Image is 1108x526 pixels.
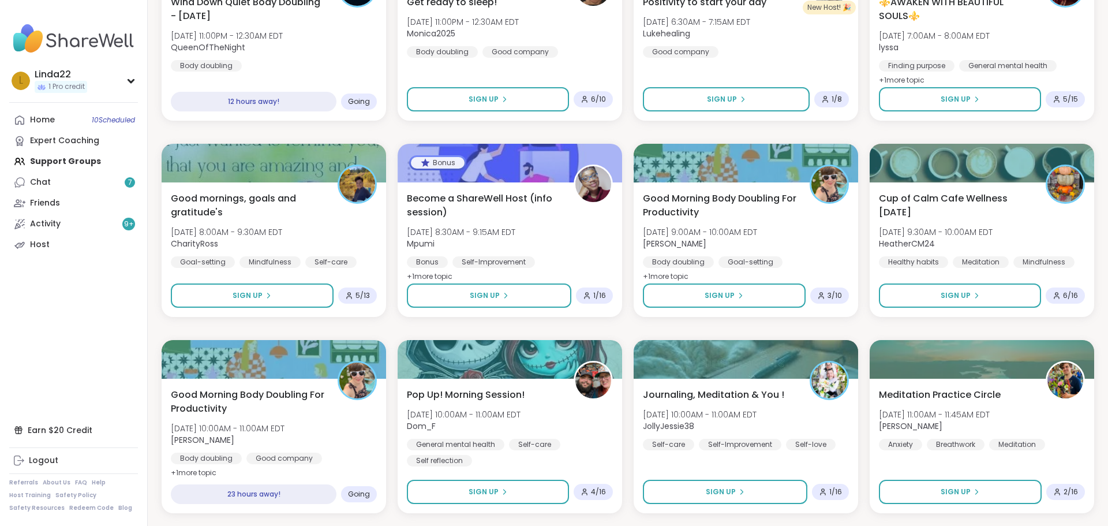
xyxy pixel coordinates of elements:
[171,226,282,238] span: [DATE] 8:00AM - 9:30AM EDT
[171,423,285,434] span: [DATE] 10:00AM - 11:00AM EDT
[643,388,784,402] span: Journaling, Meditation & You !
[407,46,478,58] div: Body doubling
[30,114,55,126] div: Home
[643,226,757,238] span: [DATE] 9:00AM - 10:00AM EDT
[355,291,370,300] span: 5 / 13
[643,420,694,432] b: JollyJessie38
[879,420,942,432] b: [PERSON_NAME]
[407,238,435,249] b: Mpumi
[171,192,325,219] span: Good mornings, goals and gratitude's
[643,46,718,58] div: Good company
[1064,487,1078,497] span: 2 / 16
[9,491,51,499] a: Host Training
[452,256,535,268] div: Self-Improvement
[171,60,242,72] div: Body doubling
[19,73,23,88] span: L
[643,87,810,111] button: Sign Up
[407,28,455,39] b: Monica2025
[811,363,847,398] img: JollyJessie38
[811,166,847,202] img: Adrienne_QueenOfTheDawn
[43,479,70,487] a: About Us
[407,192,561,219] span: Become a ShareWell Host (info session)
[927,439,985,450] div: Breathwork
[879,480,1042,504] button: Sign Up
[879,439,922,450] div: Anxiety
[407,283,571,308] button: Sign Up
[643,480,807,504] button: Sign Up
[786,439,836,450] div: Self-love
[593,291,606,300] span: 1 / 16
[30,177,51,188] div: Chat
[879,226,993,238] span: [DATE] 9:30AM - 10:00AM EDT
[1013,256,1075,268] div: Mindfulness
[9,479,38,487] a: Referrals
[339,166,375,202] img: CharityRoss
[1047,166,1083,202] img: HeatherCM24
[407,455,472,467] div: Self reflection
[411,157,465,169] div: Bonus
[9,214,138,234] a: Activity9+
[9,193,138,214] a: Friends
[9,504,65,512] a: Safety Resources
[482,46,558,58] div: Good company
[509,439,560,450] div: Self-care
[339,363,375,398] img: Adrienne_QueenOfTheDawn
[9,130,138,151] a: Expert Coaching
[941,290,971,301] span: Sign Up
[171,256,235,268] div: Goal-setting
[171,92,336,111] div: 12 hours away!
[305,256,357,268] div: Self-care
[407,16,519,28] span: [DATE] 11:00PM - 12:30AM EDT
[1063,95,1078,104] span: 5 / 15
[128,178,132,188] span: 7
[9,420,138,441] div: Earn $20 Credit
[407,480,569,504] button: Sign Up
[124,219,134,229] span: 9 +
[407,87,569,111] button: Sign Up
[879,388,1001,402] span: Meditation Practice Circle
[575,166,611,202] img: Mpumi
[469,94,499,105] span: Sign Up
[643,256,714,268] div: Body doubling
[75,479,87,487] a: FAQ
[832,95,842,104] span: 1 / 8
[591,487,606,497] span: 4 / 16
[1063,291,1078,300] span: 6 / 16
[171,238,218,249] b: CharityRoss
[92,479,106,487] a: Help
[469,487,499,497] span: Sign Up
[407,439,504,450] div: General mental health
[69,504,114,512] a: Redeem Code
[171,434,234,446] b: [PERSON_NAME]
[941,487,971,497] span: Sign Up
[705,290,735,301] span: Sign Up
[9,450,138,471] a: Logout
[30,239,50,251] div: Host
[879,60,954,72] div: Finding purpose
[643,28,690,39] b: Lukehealing
[92,115,135,125] span: 10 Scheduled
[171,42,245,53] b: QueenOfTheNight
[718,256,783,268] div: Goal-setting
[591,95,606,104] span: 6 / 10
[9,172,138,193] a: Chat7
[643,283,806,308] button: Sign Up
[828,291,842,300] span: 3 / 10
[829,487,842,497] span: 1 / 16
[35,68,87,81] div: Linda22
[959,60,1057,72] div: General mental health
[879,42,899,53] b: lyssa
[348,490,370,499] span: Going
[30,135,99,147] div: Expert Coaching
[30,197,60,209] div: Friends
[239,256,301,268] div: Mindfulness
[1047,363,1083,398] img: Nicholas
[643,16,750,28] span: [DATE] 6:30AM - 7:15AM EDT
[803,1,856,14] div: New Host! 🎉
[171,30,283,42] span: [DATE] 11:00PM - 12:30AM EDT
[706,487,736,497] span: Sign Up
[48,82,85,92] span: 1 Pro credit
[707,94,737,105] span: Sign Up
[879,30,990,42] span: [DATE] 7:00AM - 8:00AM EDT
[879,87,1041,111] button: Sign Up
